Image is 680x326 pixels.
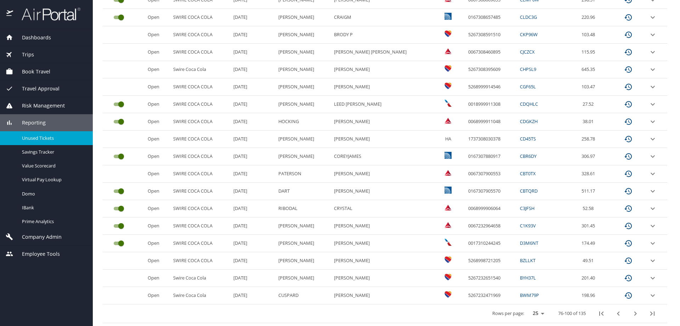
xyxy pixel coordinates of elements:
[231,217,275,235] td: [DATE]
[145,270,170,287] td: Open
[276,61,331,78] td: [PERSON_NAME]
[465,148,517,165] td: 0167307880917
[170,252,231,270] td: SWIRE COCA COLA
[276,252,331,270] td: [PERSON_NAME]
[331,165,433,183] td: [PERSON_NAME]
[331,78,433,96] td: [PERSON_NAME]
[465,131,517,148] td: 1737308030378
[170,96,231,113] td: SWIRE COCA COLA
[22,162,84,169] span: Value Scorecard
[465,235,517,252] td: 0017310244245
[444,291,452,298] img: Southwest Airlines
[648,13,657,22] button: expand row
[231,148,275,165] td: [DATE]
[170,113,231,131] td: SWIRE COCA COLA
[170,235,231,252] td: SWIRE COCA COLA
[231,61,275,78] td: [DATE]
[231,200,275,217] td: [DATE]
[444,100,452,107] img: American Airlines
[444,256,452,263] img: Southwest Airlines
[13,34,51,42] span: Dashboards
[276,200,331,217] td: RIBODAL
[444,30,452,37] img: Southwest Airlines
[231,9,275,26] td: [DATE]
[566,287,613,304] td: 198.96
[276,96,331,113] td: [PERSON_NAME]
[648,100,657,109] button: expand row
[170,44,231,61] td: SWIRE COCA COLA
[331,235,433,252] td: [PERSON_NAME]
[145,287,170,304] td: Open
[520,118,538,125] a: CDGKZH
[520,136,536,142] a: CD45TS
[566,183,613,200] td: 511.17
[465,252,517,270] td: 5268998721205
[566,9,613,26] td: 220.96
[145,252,170,270] td: Open
[231,183,275,200] td: [DATE]
[170,61,231,78] td: Swire Coca Cola
[566,148,613,165] td: 306.97
[231,252,275,270] td: [DATE]
[145,165,170,183] td: Open
[520,66,536,72] a: CHPSL9
[566,78,613,96] td: 103.47
[465,113,517,131] td: 0068999911048
[492,311,524,316] p: Rows per page:
[276,165,331,183] td: PATERSON
[520,101,538,107] a: CDQHLC
[13,85,59,93] span: Travel Approval
[231,44,275,61] td: [DATE]
[276,78,331,96] td: [PERSON_NAME]
[145,200,170,217] td: Open
[331,113,433,131] td: [PERSON_NAME]
[276,183,331,200] td: DART
[22,190,84,197] span: Domo
[13,51,34,59] span: Trips
[145,235,170,252] td: Open
[276,270,331,287] td: [PERSON_NAME]
[22,204,84,211] span: IBank
[331,131,433,148] td: [PERSON_NAME]
[231,270,275,287] td: [DATE]
[331,183,433,200] td: [PERSON_NAME]
[145,131,170,148] td: Open
[627,305,644,322] button: next page
[520,222,536,229] a: C1K93V
[331,61,433,78] td: [PERSON_NAME]
[22,135,84,142] span: Unused Tickets
[465,183,517,200] td: 0167307905570
[170,148,231,165] td: SWIRE COCA COLA
[170,217,231,235] td: SWIRE COCA COLA
[331,9,433,26] td: CRAIGM
[145,9,170,26] td: Open
[444,152,452,159] img: United Airlines
[331,26,433,44] td: BRODY P
[648,65,657,74] button: expand row
[276,217,331,235] td: [PERSON_NAME]
[566,252,613,270] td: 49.51
[520,257,535,264] a: BZLLKT
[566,131,613,148] td: 258.78
[566,113,613,131] td: 38.01
[170,165,231,183] td: SWIRE COCA COLA
[331,270,433,287] td: [PERSON_NAME]
[145,113,170,131] td: Open
[648,291,657,300] button: expand row
[566,165,613,183] td: 328.61
[444,117,452,124] img: Delta Airlines
[276,287,331,304] td: CUSPARD
[445,136,451,142] span: HA
[566,200,613,217] td: 52.58
[520,205,534,211] a: C3JFSH
[566,44,613,61] td: 115.95
[648,117,657,126] button: expand row
[566,96,613,113] td: 27.52
[520,83,536,90] a: CGF65L
[145,96,170,113] td: Open
[22,149,84,155] span: Savings Tracker
[331,44,433,61] td: [PERSON_NAME] [PERSON_NAME]
[170,200,231,217] td: SWIRE COCA COLA
[145,26,170,44] td: Open
[22,218,84,225] span: Prime Analytics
